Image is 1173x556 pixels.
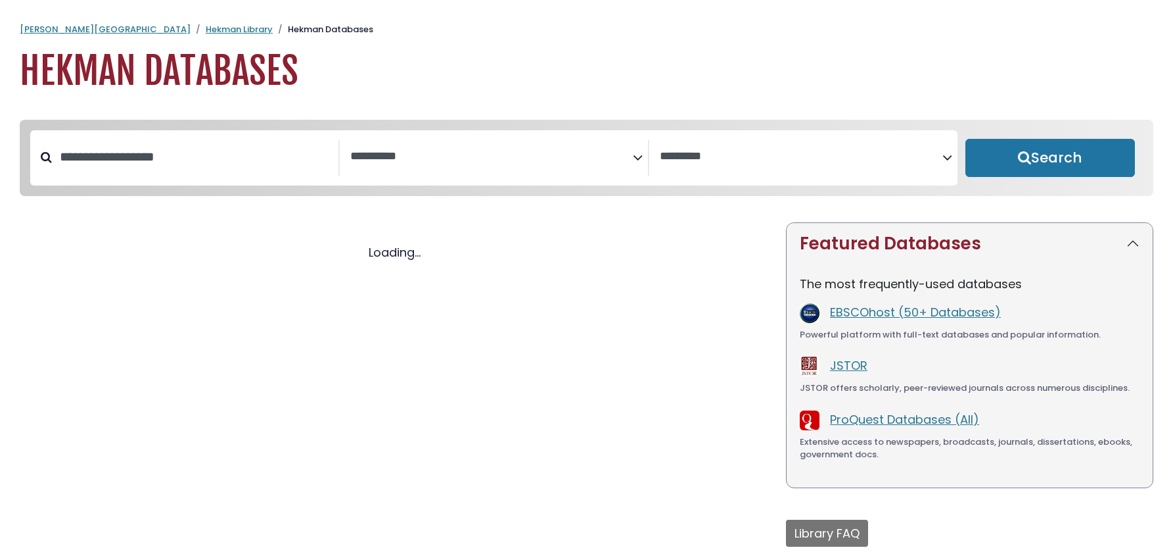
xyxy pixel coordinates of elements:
div: Extensive access to newspapers, broadcasts, journals, dissertations, ebooks, government docs. [800,436,1139,461]
a: [PERSON_NAME][GEOGRAPHIC_DATA] [20,23,191,36]
div: Loading... [20,243,770,261]
a: Hekman Library [206,23,273,36]
div: Powerful platform with full-text databases and popular information. [800,328,1139,341]
textarea: Search [660,150,942,164]
button: Submit for Search Results [965,139,1135,177]
a: EBSCOhost (50+ Databases) [830,304,1001,320]
a: ProQuest Databases (All) [830,411,979,428]
textarea: Search [350,150,633,164]
nav: breadcrumb [20,23,1153,36]
button: Library FAQ [786,520,868,547]
li: Hekman Databases [273,23,373,36]
h1: Hekman Databases [20,49,1153,93]
p: The most frequently-used databases [800,275,1139,293]
input: Search database by title or keyword [52,146,338,168]
a: JSTOR [830,357,867,374]
nav: Search filters [20,120,1153,196]
button: Featured Databases [787,223,1153,265]
div: JSTOR offers scholarly, peer-reviewed journals across numerous disciplines. [800,382,1139,395]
